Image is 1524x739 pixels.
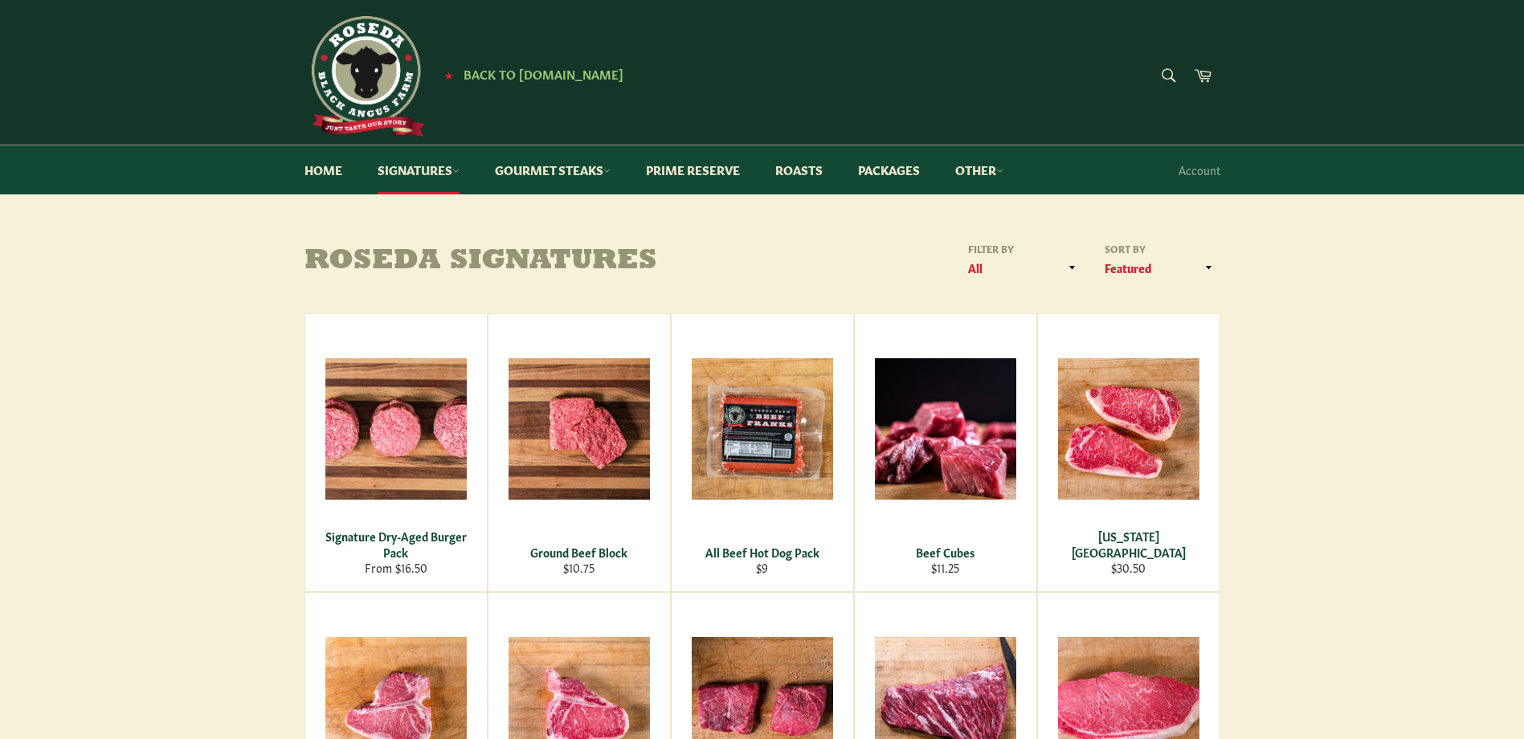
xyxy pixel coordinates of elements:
[939,145,1019,194] a: Other
[1048,529,1209,560] div: [US_STATE][GEOGRAPHIC_DATA]
[362,145,476,194] a: Signatures
[315,560,476,575] div: From $16.50
[498,545,660,560] div: Ground Beef Block
[464,65,623,82] span: Back to [DOMAIN_NAME]
[963,242,1084,255] label: Filter by
[875,358,1016,500] img: Beef Cubes
[681,560,843,575] div: $9
[304,313,488,592] a: Signature Dry-Aged Burger Pack Signature Dry-Aged Burger Pack From $16.50
[1100,242,1220,255] label: Sort by
[304,246,762,278] h1: Roseda Signatures
[288,145,358,194] a: Home
[444,68,453,81] span: ★
[436,68,623,81] a: ★ Back to [DOMAIN_NAME]
[498,560,660,575] div: $10.75
[1048,560,1209,575] div: $30.50
[854,313,1037,592] a: Beef Cubes Beef Cubes $11.25
[692,358,833,500] img: All Beef Hot Dog Pack
[671,313,854,592] a: All Beef Hot Dog Pack All Beef Hot Dog Pack $9
[479,145,627,194] a: Gourmet Steaks
[488,313,671,592] a: Ground Beef Block Ground Beef Block $10.75
[304,16,425,137] img: Roseda Beef
[1058,358,1199,500] img: New York Strip
[759,145,839,194] a: Roasts
[864,545,1026,560] div: Beef Cubes
[509,358,650,500] img: Ground Beef Block
[325,358,467,500] img: Signature Dry-Aged Burger Pack
[1171,146,1228,194] a: Account
[681,545,843,560] div: All Beef Hot Dog Pack
[630,145,756,194] a: Prime Reserve
[315,529,476,560] div: Signature Dry-Aged Burger Pack
[1037,313,1220,592] a: New York Strip [US_STATE][GEOGRAPHIC_DATA] $30.50
[842,145,936,194] a: Packages
[864,560,1026,575] div: $11.25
